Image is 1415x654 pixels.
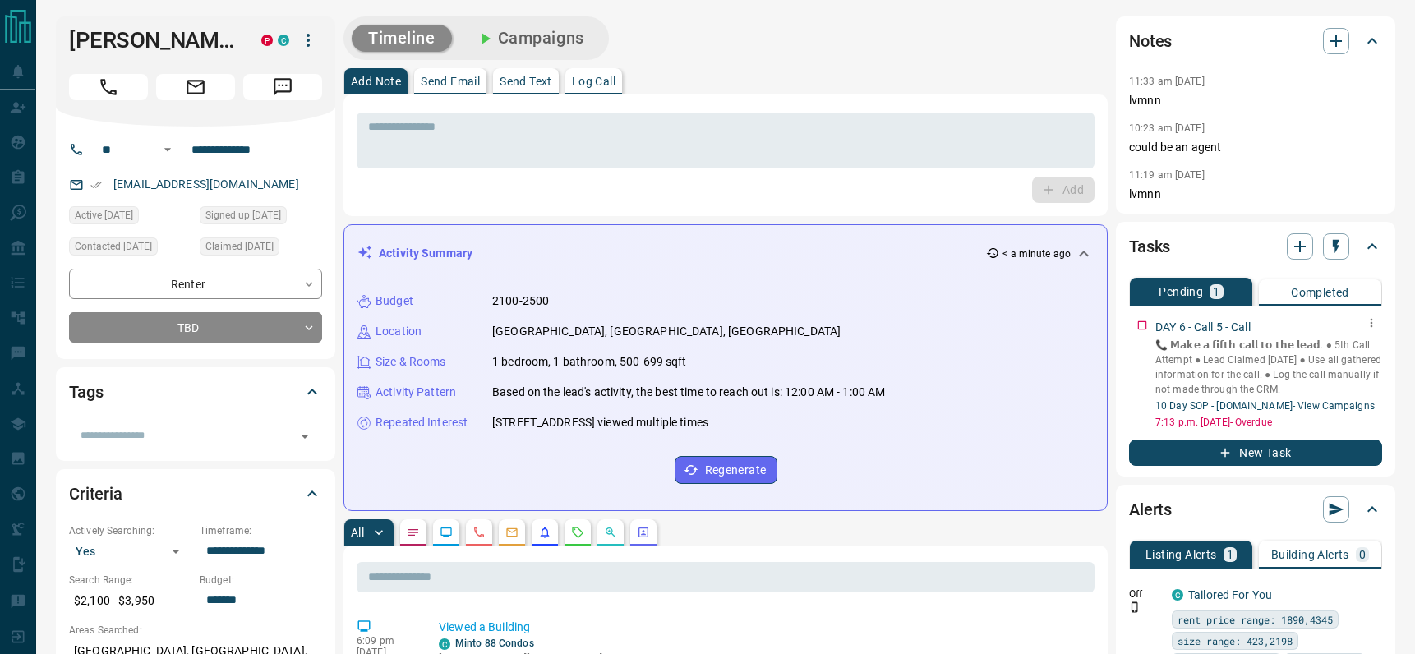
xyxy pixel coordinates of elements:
h2: Tasks [1129,233,1170,260]
p: 11:19 am [DATE] [1129,169,1205,181]
span: Call [69,74,148,100]
p: 1 [1227,549,1233,560]
p: Search Range: [69,573,191,587]
div: condos.ca [1172,589,1183,601]
h2: Tags [69,379,103,405]
p: 1 [1213,286,1219,297]
p: Repeated Interest [376,414,468,431]
p: [GEOGRAPHIC_DATA], [GEOGRAPHIC_DATA], [GEOGRAPHIC_DATA] [492,323,841,340]
button: Open [293,425,316,448]
p: Send Email [421,76,480,87]
h2: Alerts [1129,496,1172,523]
p: 11:33 am [DATE] [1129,76,1205,87]
svg: Agent Actions [637,526,650,539]
p: < a minute ago [1002,246,1071,261]
p: Budget [376,292,413,310]
p: $2,100 - $3,950 [69,587,191,615]
div: Sat Aug 16 2025 [69,206,191,229]
svg: Emails [505,526,519,539]
p: Add Note [351,76,401,87]
span: rent price range: 1890,4345 [1178,611,1333,628]
span: size range: 423,2198 [1178,633,1293,649]
svg: Push Notification Only [1129,601,1141,613]
p: Viewed a Building [439,619,1088,636]
p: Pending [1159,286,1203,297]
div: Tasks [1129,227,1382,266]
div: Fri Aug 15 2025 [69,237,191,260]
p: Timeframe: [200,523,322,538]
h2: Criteria [69,481,122,507]
p: 7:13 p.m. [DATE] - Overdue [1155,415,1382,430]
p: Listing Alerts [1145,549,1217,560]
p: Activity Pattern [376,384,456,401]
svg: Opportunities [604,526,617,539]
button: Regenerate [675,456,777,484]
p: Off [1129,587,1162,601]
span: Contacted [DATE] [75,238,152,255]
p: 6:09 pm [357,635,414,647]
a: [EMAIL_ADDRESS][DOMAIN_NAME] [113,177,299,191]
svg: Calls [472,526,486,539]
div: Tags [69,372,322,412]
div: Activity Summary< a minute ago [357,238,1094,269]
span: Email [156,74,235,100]
p: Location [376,323,422,340]
div: TBD [69,312,322,343]
svg: Email Verified [90,179,102,191]
span: Active [DATE] [75,207,133,223]
div: Criteria [69,474,322,514]
p: All [351,527,364,538]
p: lvmnn [1129,186,1382,203]
span: Message [243,74,322,100]
a: Tailored For You [1188,588,1272,601]
span: Signed up [DATE] [205,207,281,223]
p: 2100-2500 [492,292,549,310]
div: Mon Jul 28 2025 [200,206,322,229]
button: Campaigns [459,25,601,52]
svg: Lead Browsing Activity [440,526,453,539]
svg: Listing Alerts [538,526,551,539]
div: Mon Jul 28 2025 [200,237,322,260]
a: 10 Day SOP - [DOMAIN_NAME]- View Campaigns [1155,400,1375,412]
p: [STREET_ADDRESS] viewed multiple times [492,414,708,431]
p: Send Text [500,76,552,87]
button: New Task [1129,440,1382,466]
p: 📞 𝗠𝗮𝗸𝗲 𝗮 𝗳𝗶𝗳𝘁𝗵 𝗰𝗮𝗹𝗹 𝘁𝗼 𝘁𝗵𝗲 𝗹𝗲𝗮𝗱. ● 5th Call Attempt ‎● Lead Claimed [DATE] ● Use all gathered inf... [1155,338,1382,397]
p: Actively Searching: [69,523,191,538]
p: Building Alerts [1271,549,1349,560]
p: lvmnn [1129,92,1382,109]
div: Notes [1129,21,1382,61]
h2: Notes [1129,28,1172,54]
p: 10:23 am [DATE] [1129,122,1205,134]
svg: Requests [571,526,584,539]
p: Based on the lead's activity, the best time to reach out is: 12:00 AM - 1:00 AM [492,384,885,401]
a: Minto 88 Condos [455,638,534,649]
p: Areas Searched: [69,623,322,638]
button: Open [158,140,177,159]
span: Claimed [DATE] [205,238,274,255]
div: property.ca [261,35,273,46]
p: Budget: [200,573,322,587]
div: condos.ca [278,35,289,46]
p: Log Call [572,76,615,87]
p: Activity Summary [379,245,472,262]
p: Completed [1291,287,1349,298]
button: Timeline [352,25,452,52]
svg: Notes [407,526,420,539]
h1: [PERSON_NAME] [69,27,237,53]
p: 1 bedroom, 1 bathroom, 500-699 sqft [492,353,687,371]
p: could be an agent [1129,139,1382,156]
p: DAY 6 - Call 5 - Call [1155,319,1251,336]
div: condos.ca [439,638,450,650]
div: Renter [69,269,322,299]
p: 0 [1359,549,1366,560]
div: Alerts [1129,490,1382,529]
p: Size & Rooms [376,353,446,371]
div: Yes [69,538,191,564]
